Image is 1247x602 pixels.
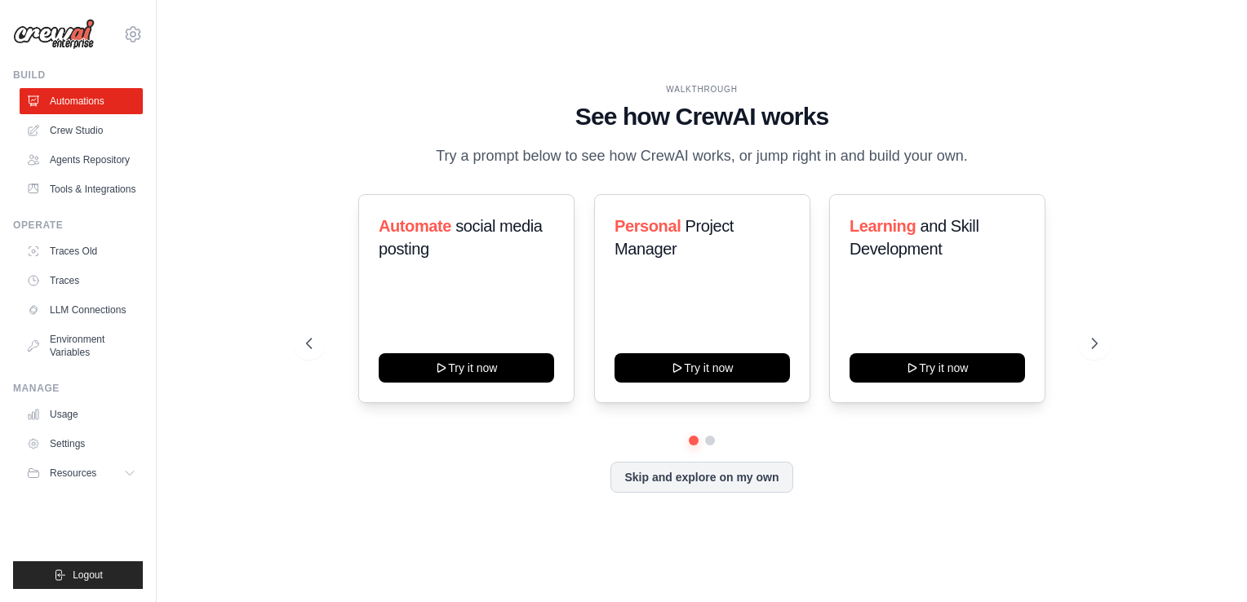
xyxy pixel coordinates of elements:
span: social media posting [379,217,543,258]
a: Traces [20,268,143,294]
button: Try it now [615,353,790,383]
a: Automations [20,88,143,114]
button: Resources [20,460,143,486]
button: Logout [13,561,143,589]
div: Build [13,69,143,82]
a: LLM Connections [20,297,143,323]
span: Resources [50,467,96,480]
a: Environment Variables [20,326,143,365]
img: Logo [13,19,95,50]
button: Skip and explore on my own [610,462,792,493]
a: Crew Studio [20,117,143,144]
span: Automate [379,217,451,235]
a: Settings [20,431,143,457]
button: Try it now [379,353,554,383]
a: Agents Repository [20,147,143,173]
iframe: Chat Widget [1165,524,1247,602]
a: Traces Old [20,238,143,264]
div: Manage [13,382,143,395]
span: Logout [73,569,103,582]
span: Personal [615,217,681,235]
span: Learning [850,217,916,235]
button: Try it now [850,353,1025,383]
a: Usage [20,401,143,427]
a: Tools & Integrations [20,176,143,202]
div: WALKTHROUGH [306,83,1098,95]
div: Operate [13,219,143,232]
p: Try a prompt below to see how CrewAI works, or jump right in and build your own. [428,144,976,168]
h1: See how CrewAI works [306,102,1098,131]
span: Project Manager [615,217,734,258]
